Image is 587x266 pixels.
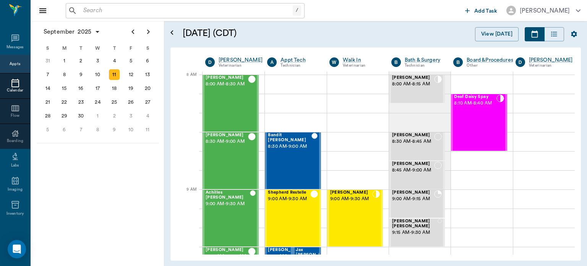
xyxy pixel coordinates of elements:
[167,18,177,47] button: Open calendar
[206,253,248,260] span: 9:30 AM - 10:00 AM
[389,75,445,103] div: CHECKED_IN, 8:00 AM - 8:15 AM
[59,111,70,121] div: Monday, September 29, 2025
[467,62,513,69] div: Other
[10,61,20,67] div: Appts
[500,3,587,18] button: [PERSON_NAME]
[330,195,372,203] span: 9:00 AM - 9:30 AM
[109,124,120,135] div: Thursday, October 9, 2025
[516,57,525,67] div: D
[59,124,70,135] div: Monday, October 6, 2025
[330,190,372,195] span: [PERSON_NAME]
[462,3,500,18] button: Add Task
[268,195,310,203] span: 9:00 AM - 9:30 AM
[206,80,248,88] span: 8:00 AM - 8:30 AM
[125,24,141,39] button: Previous page
[203,132,259,189] div: CHECKED_OUT, 8:30 AM - 9:00 AM
[59,69,70,80] div: Monday, September 8, 2025
[219,62,263,69] div: Veterinarian
[92,55,103,66] div: Wednesday, September 3, 2025
[281,62,318,69] div: Technician
[205,57,215,67] div: D
[268,248,306,253] span: [PERSON_NAME]
[475,27,519,41] button: View [DATE]
[389,218,445,247] div: NOT_CONFIRMED, 9:15 AM - 9:30 AM
[391,57,401,67] div: B
[389,132,445,161] div: NOT_CONFIRMED, 8:30 AM - 8:45 AM
[42,124,53,135] div: Sunday, October 5, 2025
[126,83,136,94] div: Friday, September 19, 2025
[206,75,248,80] span: [PERSON_NAME]
[8,240,26,258] div: Open Intercom Messenger
[529,62,573,69] div: Veterinarian
[139,42,156,54] div: S
[106,42,123,54] div: T
[405,62,442,69] div: Technician
[109,69,120,80] div: Today, Thursday, September 11, 2025
[343,56,380,64] a: Walk In
[6,44,24,50] div: Messages
[177,186,196,205] div: 9 AM
[126,124,136,135] div: Friday, October 10, 2025
[203,189,259,247] div: CHECKED_OUT, 9:00 AM - 9:30 AM
[268,190,310,195] span: Shepherd Restelle
[281,56,318,64] a: Appt Tech
[92,97,103,108] div: Wednesday, September 24, 2025
[392,80,434,88] span: 8:00 AM - 8:15 AM
[123,42,139,54] div: F
[454,100,496,107] span: 8:10 AM - 8:40 AM
[42,111,53,121] div: Sunday, September 28, 2025
[76,124,86,135] div: Tuesday, October 7, 2025
[405,56,442,64] div: Bath & Surgery
[109,55,120,66] div: Thursday, September 4, 2025
[42,97,53,108] div: Sunday, September 21, 2025
[76,69,86,80] div: Tuesday, September 9, 2025
[343,62,380,69] div: Veterinarian
[59,83,70,94] div: Monday, September 15, 2025
[92,111,103,121] div: Wednesday, October 1, 2025
[73,42,89,54] div: T
[467,56,513,64] a: Board &Procedures
[92,83,103,94] div: Wednesday, September 17, 2025
[268,143,311,150] span: 8:30 AM - 9:00 AM
[392,219,438,229] span: [PERSON_NAME] [PERSON_NAME]
[39,42,56,54] div: S
[296,248,334,258] span: Jax [PERSON_NAME]
[109,111,120,121] div: Thursday, October 2, 2025
[142,55,153,66] div: Saturday, September 6, 2025
[392,138,434,145] span: 8:30 AM - 8:45 AM
[451,94,507,151] div: CHECKED_IN, 8:10 AM - 8:40 AM
[267,57,277,67] div: A
[42,69,53,80] div: Sunday, September 7, 2025
[42,26,76,37] span: September
[109,83,120,94] div: Thursday, September 18, 2025
[177,71,196,90] div: 8 AM
[329,57,339,67] div: W
[142,69,153,80] div: Saturday, September 13, 2025
[6,211,24,217] div: Inventory
[76,97,86,108] div: Tuesday, September 23, 2025
[42,83,53,94] div: Sunday, September 14, 2025
[80,5,293,16] input: Search
[59,97,70,108] div: Monday, September 22, 2025
[89,42,106,54] div: W
[8,187,23,193] div: Imaging
[206,133,248,138] span: [PERSON_NAME]
[265,132,321,189] div: CHECKED_OUT, 8:30 AM - 9:00 AM
[109,97,120,108] div: Thursday, September 25, 2025
[92,124,103,135] div: Wednesday, October 8, 2025
[392,166,434,174] span: 8:45 AM - 9:00 AM
[126,97,136,108] div: Friday, September 26, 2025
[389,161,445,189] div: NOT_CONFIRMED, 8:45 AM - 9:00 AM
[219,56,263,64] a: [PERSON_NAME]
[529,56,573,64] a: [PERSON_NAME]
[293,5,301,16] div: /
[141,24,156,39] button: Next page
[76,111,86,121] div: Tuesday, September 30, 2025
[76,83,86,94] div: Tuesday, September 16, 2025
[203,75,259,132] div: CHECKED_OUT, 8:00 AM - 8:30 AM
[92,69,103,80] div: Wednesday, September 10, 2025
